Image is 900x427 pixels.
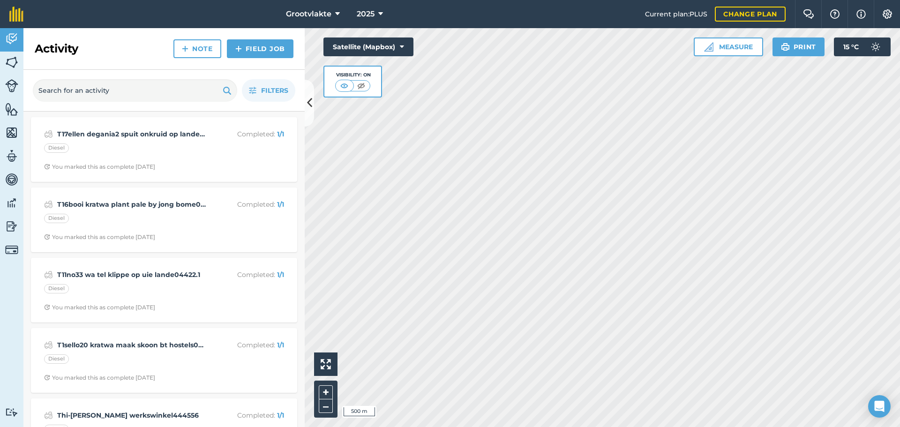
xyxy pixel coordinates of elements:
button: + [319,385,333,399]
a: T16booi kratwa plant pale by jong bome08991Completed: 1/1DieselClock with arrow pointing clockwis... [37,193,292,247]
img: Four arrows, one pointing top left, one top right, one bottom right and the last bottom left [321,359,331,369]
img: svg+xml;base64,PD94bWwgdmVyc2lvbj0iMS4wIiBlbmNvZGluZz0idXRmLTgiPz4KPCEtLSBHZW5lcmF0b3I6IEFkb2JlIE... [5,172,18,187]
img: svg+xml;base64,PHN2ZyB4bWxucz0iaHR0cDovL3d3dy53My5vcmcvMjAwMC9zdmciIHdpZHRoPSIxNCIgaGVpZ2h0PSIyNC... [182,43,188,54]
div: You marked this as complete [DATE] [44,374,155,382]
img: svg+xml;base64,PD94bWwgdmVyc2lvbj0iMS4wIiBlbmNvZGluZz0idXRmLTgiPz4KPCEtLSBHZW5lcmF0b3I6IEFkb2JlIE... [5,408,18,417]
p: Completed : [210,410,284,420]
img: Clock with arrow pointing clockwise [44,164,50,170]
img: svg+xml;base64,PD94bWwgdmVyc2lvbj0iMS4wIiBlbmNvZGluZz0idXRmLTgiPz4KPCEtLSBHZW5lcmF0b3I6IEFkb2JlIE... [44,128,53,140]
a: T17ellen degania2 spuit onkruid op lande4223.5Completed: 1/1DieselClock with arrow pointing clock... [37,123,292,176]
strong: T16booi kratwa plant pale by jong bome08991 [57,199,206,210]
img: svg+xml;base64,PD94bWwgdmVyc2lvbj0iMS4wIiBlbmNvZGluZz0idXRmLTgiPz4KPCEtLSBHZW5lcmF0b3I6IEFkb2JlIE... [44,339,53,351]
img: svg+xml;base64,PD94bWwgdmVyc2lvbj0iMS4wIiBlbmNvZGluZz0idXRmLTgiPz4KPCEtLSBHZW5lcmF0b3I6IEFkb2JlIE... [5,79,18,92]
span: 2025 [357,8,375,20]
span: Grootvlakte [286,8,331,20]
img: svg+xml;base64,PD94bWwgdmVyc2lvbj0iMS4wIiBlbmNvZGluZz0idXRmLTgiPz4KPCEtLSBHZW5lcmF0b3I6IEFkb2JlIE... [44,199,53,210]
a: Change plan [715,7,786,22]
img: svg+xml;base64,PD94bWwgdmVyc2lvbj0iMS4wIiBlbmNvZGluZz0idXRmLTgiPz4KPCEtLSBHZW5lcmF0b3I6IEFkb2JlIE... [44,410,53,421]
span: Filters [261,85,288,96]
a: T11no33 wa tel klippe op uie lande04422.1Completed: 1/1DieselClock with arrow pointing clockwiseY... [37,263,292,317]
span: Current plan : PLUS [645,9,707,19]
img: Two speech bubbles overlapping with the left bubble in the forefront [803,9,814,19]
div: You marked this as complete [DATE] [44,233,155,241]
strong: Thi-[PERSON_NAME] werkswinkel444556 [57,410,206,420]
p: Completed : [210,199,284,210]
img: svg+xml;base64,PD94bWwgdmVyc2lvbj0iMS4wIiBlbmNvZGluZz0idXRmLTgiPz4KPCEtLSBHZW5lcmF0b3I6IEFkb2JlIE... [866,37,885,56]
img: svg+xml;base64,PHN2ZyB4bWxucz0iaHR0cDovL3d3dy53My5vcmcvMjAwMC9zdmciIHdpZHRoPSI1NiIgaGVpZ2h0PSI2MC... [5,102,18,116]
img: svg+xml;base64,PD94bWwgdmVyc2lvbj0iMS4wIiBlbmNvZGluZz0idXRmLTgiPz4KPCEtLSBHZW5lcmF0b3I6IEFkb2JlIE... [5,149,18,163]
img: svg+xml;base64,PHN2ZyB4bWxucz0iaHR0cDovL3d3dy53My5vcmcvMjAwMC9zdmciIHdpZHRoPSI1MCIgaGVpZ2h0PSI0MC... [355,81,367,90]
div: Diesel [44,214,69,223]
button: Measure [694,37,763,56]
p: Completed : [210,129,284,139]
strong: 1 / 1 [277,341,284,349]
img: Clock with arrow pointing clockwise [44,234,50,240]
img: Clock with arrow pointing clockwise [44,304,50,310]
button: Filters [242,79,295,102]
p: Completed : [210,340,284,350]
button: Print [772,37,825,56]
strong: 1 / 1 [277,130,284,138]
img: A question mark icon [829,9,840,19]
button: – [319,399,333,413]
p: Completed : [210,270,284,280]
img: Ruler icon [704,42,713,52]
img: svg+xml;base64,PHN2ZyB4bWxucz0iaHR0cDovL3d3dy53My5vcmcvMjAwMC9zdmciIHdpZHRoPSIxOSIgaGVpZ2h0PSIyNC... [781,41,790,52]
strong: 1 / 1 [277,200,284,209]
img: svg+xml;base64,PD94bWwgdmVyc2lvbj0iMS4wIiBlbmNvZGluZz0idXRmLTgiPz4KPCEtLSBHZW5lcmF0b3I6IEFkb2JlIE... [44,269,53,280]
input: Search for an activity [33,79,237,102]
div: Diesel [44,284,69,293]
strong: T1sello20 kratwa maak skoon bt hostels03149 [57,340,206,350]
div: Diesel [44,354,69,364]
img: fieldmargin Logo [9,7,23,22]
div: You marked this as complete [DATE] [44,163,155,171]
img: svg+xml;base64,PHN2ZyB4bWxucz0iaHR0cDovL3d3dy53My5vcmcvMjAwMC9zdmciIHdpZHRoPSIxOSIgaGVpZ2h0PSIyNC... [223,85,232,96]
h2: Activity [35,41,78,56]
button: Satellite (Mapbox) [323,37,413,56]
div: Visibility: On [335,71,371,79]
img: svg+xml;base64,PD94bWwgdmVyc2lvbj0iMS4wIiBlbmNvZGluZz0idXRmLTgiPz4KPCEtLSBHZW5lcmF0b3I6IEFkb2JlIE... [5,32,18,46]
img: svg+xml;base64,PD94bWwgdmVyc2lvbj0iMS4wIiBlbmNvZGluZz0idXRmLTgiPz4KPCEtLSBHZW5lcmF0b3I6IEFkb2JlIE... [5,196,18,210]
img: svg+xml;base64,PHN2ZyB4bWxucz0iaHR0cDovL3d3dy53My5vcmcvMjAwMC9zdmciIHdpZHRoPSI1NiIgaGVpZ2h0PSI2MC... [5,55,18,69]
strong: T11no33 wa tel klippe op uie lande04422.1 [57,270,206,280]
div: You marked this as complete [DATE] [44,304,155,311]
img: A cog icon [882,9,893,19]
strong: T17ellen degania2 spuit onkruid op lande4223.5 [57,129,206,139]
strong: 1 / 1 [277,411,284,420]
a: Field Job [227,39,293,58]
img: Clock with arrow pointing clockwise [44,375,50,381]
div: Open Intercom Messenger [868,395,891,418]
img: svg+xml;base64,PHN2ZyB4bWxucz0iaHR0cDovL3d3dy53My5vcmcvMjAwMC9zdmciIHdpZHRoPSI1NiIgaGVpZ2h0PSI2MC... [5,126,18,140]
img: svg+xml;base64,PD94bWwgdmVyc2lvbj0iMS4wIiBlbmNvZGluZz0idXRmLTgiPz4KPCEtLSBHZW5lcmF0b3I6IEFkb2JlIE... [5,219,18,233]
a: T1sello20 kratwa maak skoon bt hostels03149Completed: 1/1DieselClock with arrow pointing clockwis... [37,334,292,387]
div: Diesel [44,143,69,153]
img: svg+xml;base64,PD94bWwgdmVyc2lvbj0iMS4wIiBlbmNvZGluZz0idXRmLTgiPz4KPCEtLSBHZW5lcmF0b3I6IEFkb2JlIE... [5,243,18,256]
img: svg+xml;base64,PHN2ZyB4bWxucz0iaHR0cDovL3d3dy53My5vcmcvMjAwMC9zdmciIHdpZHRoPSIxNyIgaGVpZ2h0PSIxNy... [856,8,866,20]
a: Note [173,39,221,58]
strong: 1 / 1 [277,270,284,279]
span: 15 ° C [843,37,859,56]
button: 15 °C [834,37,891,56]
img: svg+xml;base64,PHN2ZyB4bWxucz0iaHR0cDovL3d3dy53My5vcmcvMjAwMC9zdmciIHdpZHRoPSIxNCIgaGVpZ2h0PSIyNC... [235,43,242,54]
img: svg+xml;base64,PHN2ZyB4bWxucz0iaHR0cDovL3d3dy53My5vcmcvMjAwMC9zdmciIHdpZHRoPSI1MCIgaGVpZ2h0PSI0MC... [338,81,350,90]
